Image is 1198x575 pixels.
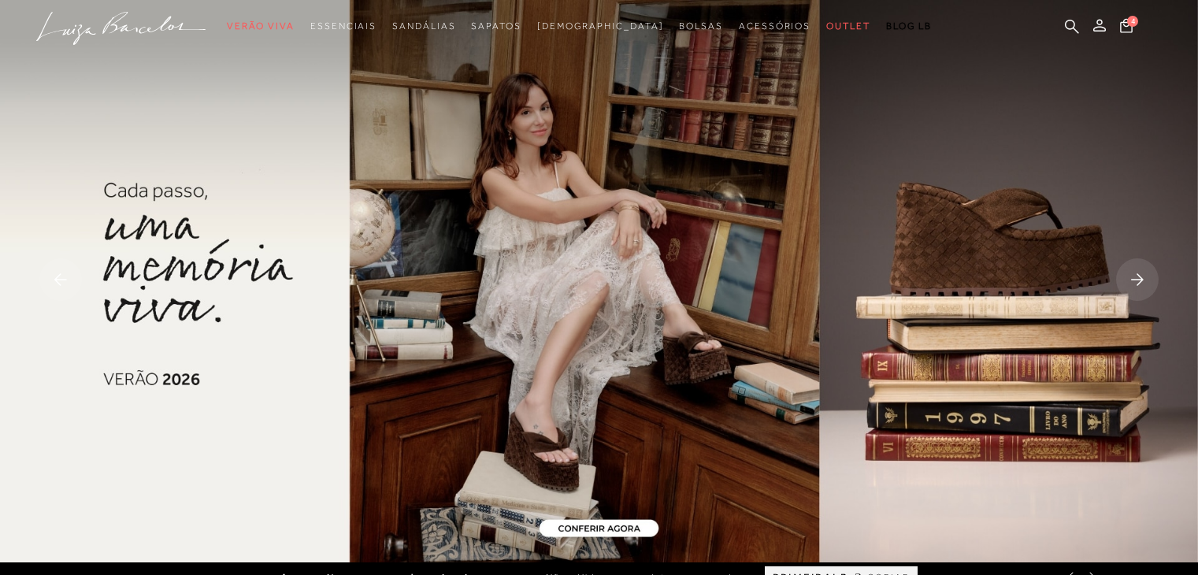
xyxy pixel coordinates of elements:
[1127,16,1138,27] span: 4
[227,12,295,41] a: noSubCategoriesText
[471,12,521,41] a: noSubCategoriesText
[392,12,455,41] a: noSubCategoriesText
[739,12,810,41] a: noSubCategoriesText
[392,20,455,32] span: Sandálias
[310,12,376,41] a: noSubCategoriesText
[679,12,723,41] a: noSubCategoriesText
[227,20,295,32] span: Verão Viva
[310,20,376,32] span: Essenciais
[471,20,521,32] span: Sapatos
[679,20,723,32] span: Bolsas
[826,20,870,32] span: Outlet
[1115,17,1137,39] button: 4
[826,12,870,41] a: noSubCategoriesText
[537,20,664,32] span: [DEMOGRAPHIC_DATA]
[886,20,932,32] span: BLOG LB
[739,20,810,32] span: Acessórios
[886,12,932,41] a: BLOG LB
[537,12,664,41] a: noSubCategoriesText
